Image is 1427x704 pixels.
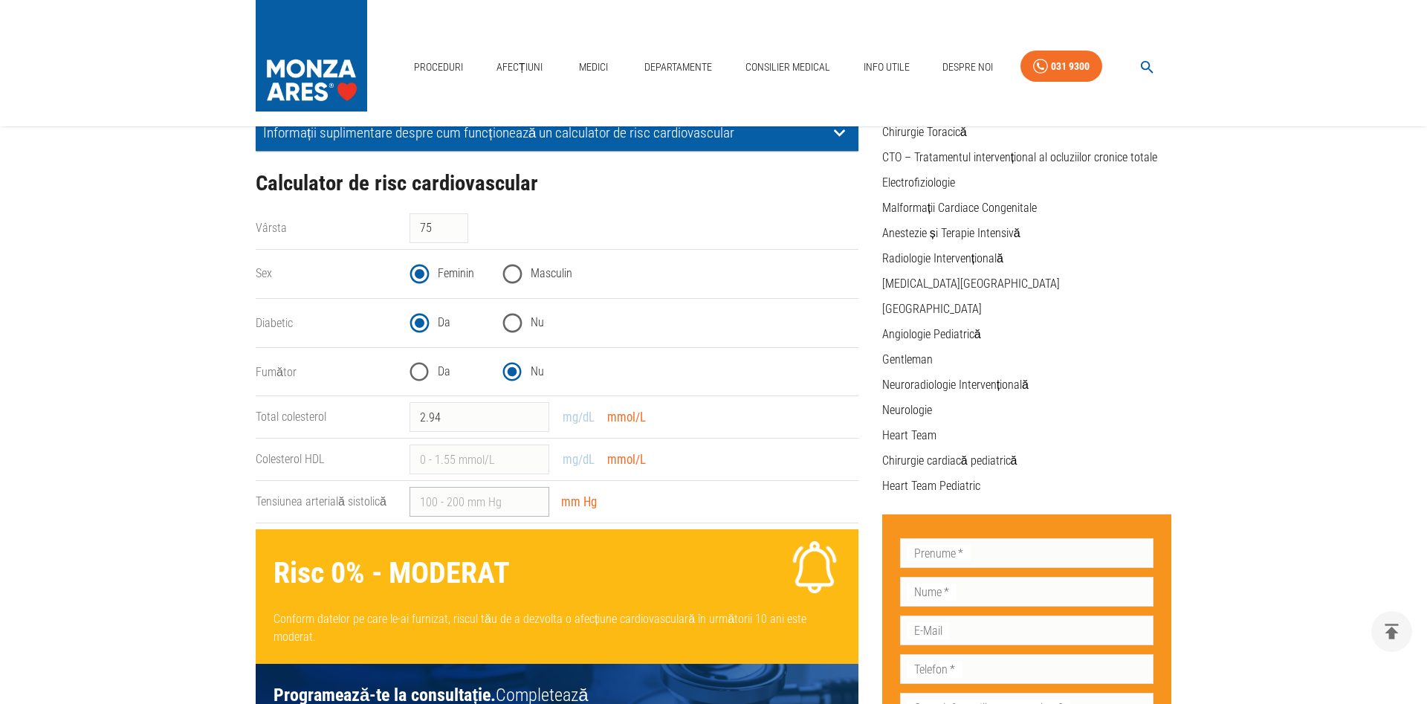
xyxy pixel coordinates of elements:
span: Nu [531,363,544,381]
legend: Fumător [256,364,398,381]
button: mg/dL [555,407,603,428]
a: Anestezie și Terapie Intensivă [882,226,1020,240]
a: Chirurgie Toracică [882,125,967,139]
input: 0 - 1.55 mmol/L [410,445,549,474]
h2: Calculator de risc cardiovascular [256,172,858,196]
a: Consilier Medical [740,52,836,83]
a: Neuroradiologie Intervențională [882,378,1029,392]
a: Departamente [638,52,718,83]
a: Neurologie [882,403,932,417]
a: 031 9300 [1020,51,1102,83]
button: delete [1371,611,1412,652]
span: Da [438,314,450,332]
a: Despre Noi [936,52,999,83]
span: Nu [531,314,544,332]
div: diabetes [410,305,858,341]
a: Radiologie Intervențională [882,251,1003,265]
a: Malformații Cardiace Congenitale [882,201,1037,215]
input: 3.9 - 5.2 mmol/L [410,402,549,432]
label: Colesterol HDL [256,452,324,466]
label: Vârsta [256,221,287,235]
a: Medici [569,52,617,83]
a: CTO – Tratamentul intervențional al ocluziilor cronice totale [882,150,1157,164]
a: Electrofiziologie [882,175,955,190]
span: Da [438,363,450,381]
p: Informații suplimentare despre cum funcționează un calculator de risc cardiovascular [263,125,828,141]
a: Info Utile [858,52,916,83]
a: Proceduri [408,52,469,83]
legend: Diabetic [256,314,398,332]
p: Risc 0 % - MODERAT [274,551,510,595]
span: Masculin [531,265,572,282]
label: Total colesterol [256,410,326,424]
div: smoking [410,354,858,390]
div: Informații suplimentare despre cum funcționează un calculator de risc cardiovascular [256,115,858,151]
a: Gentleman [882,352,933,366]
a: Afecțiuni [491,52,549,83]
img: Low CVD Risk icon [789,541,841,593]
a: Heart Team [882,428,936,442]
button: mg/dL [555,449,603,471]
a: Angiologie Pediatrică [882,327,981,341]
label: Tensiunea arterială sistolică [256,494,386,508]
p: Conform datelor pe care le-ai furnizat, riscul tău de a dezvolta o afecțiune cardiovasculară în u... [274,610,841,646]
a: Heart Team Pediatric [882,479,980,493]
input: 100 - 200 mm Hg [410,487,549,517]
div: 031 9300 [1051,57,1090,76]
a: Chirurgie cardiacă pediatrică [882,453,1017,468]
div: gender [410,256,858,292]
a: [MEDICAL_DATA][GEOGRAPHIC_DATA] [882,277,1060,291]
span: Feminin [438,265,474,282]
a: [GEOGRAPHIC_DATA] [882,302,982,316]
label: Sex [256,266,272,280]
